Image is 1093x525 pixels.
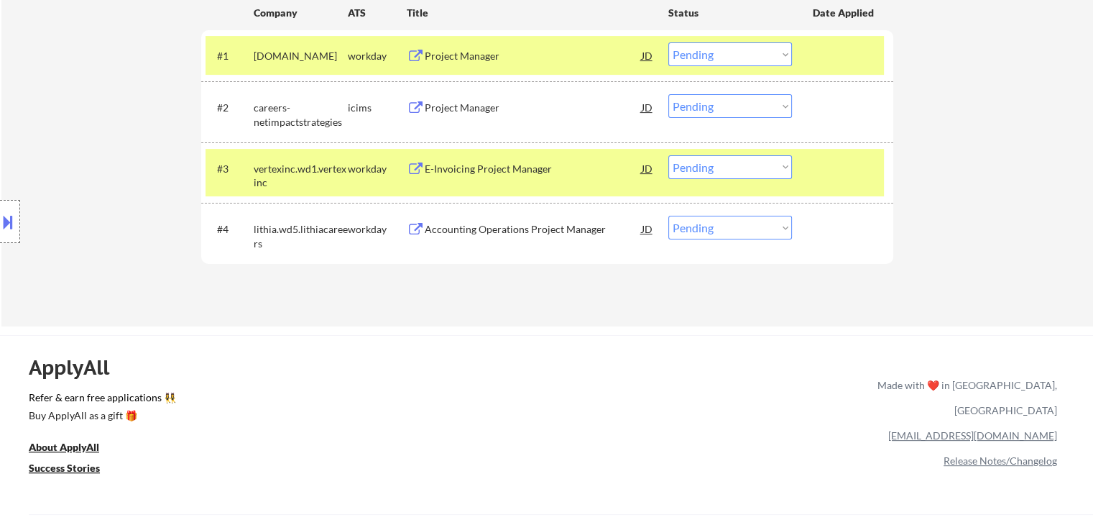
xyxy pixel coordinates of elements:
div: JD [640,216,655,242]
div: icims [348,101,407,115]
div: JD [640,155,655,181]
div: #1 [217,49,242,63]
div: Buy ApplyAll as a gift 🎁 [29,411,172,421]
a: Refer & earn free applications 👯‍♀️ [29,393,577,408]
div: workday [348,49,407,63]
div: ApplyAll [29,355,126,380]
a: Buy ApplyAll as a gift 🎁 [29,408,172,426]
div: E-Invoicing Project Manager [425,162,642,176]
div: JD [640,42,655,68]
a: About ApplyAll [29,439,119,457]
div: Made with ❤️ in [GEOGRAPHIC_DATA], [GEOGRAPHIC_DATA] [872,373,1057,423]
u: About ApplyAll [29,441,99,453]
a: Release Notes/Changelog [944,455,1057,467]
div: ATS [348,6,407,20]
div: vertexinc.wd1.vertexinc [254,162,348,190]
a: [EMAIL_ADDRESS][DOMAIN_NAME] [888,429,1057,442]
div: workday [348,222,407,237]
div: [DOMAIN_NAME] [254,49,348,63]
div: careers-netimpactstrategies [254,101,348,129]
div: Company [254,6,348,20]
u: Success Stories [29,462,100,474]
div: Date Applied [813,6,876,20]
div: Project Manager [425,49,642,63]
a: Success Stories [29,460,119,478]
div: Accounting Operations Project Manager [425,222,642,237]
div: JD [640,94,655,120]
div: Project Manager [425,101,642,115]
div: workday [348,162,407,176]
div: lithia.wd5.lithiacareers [254,222,348,250]
div: Title [407,6,655,20]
